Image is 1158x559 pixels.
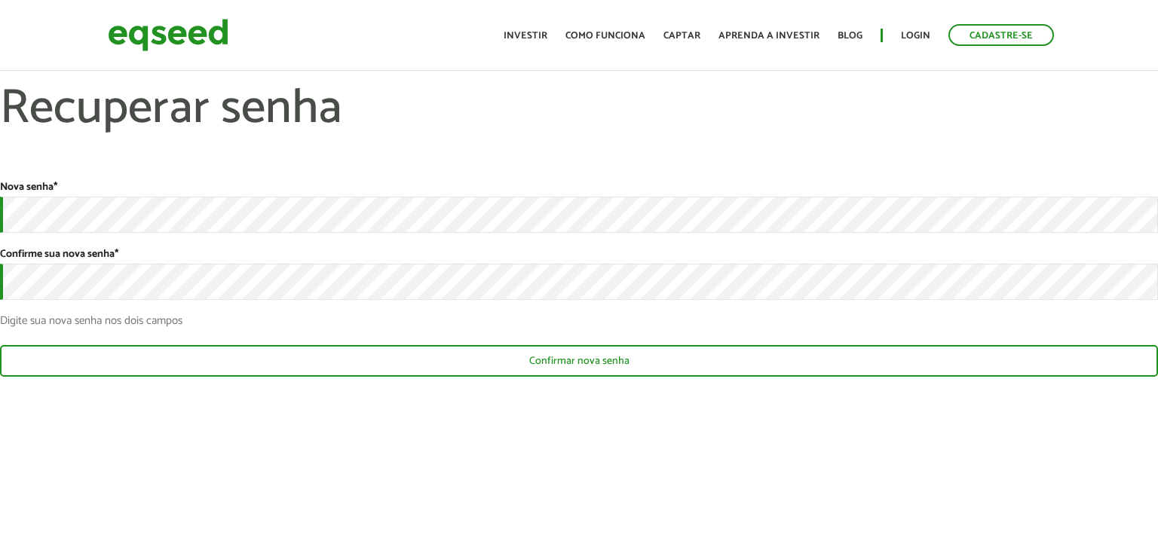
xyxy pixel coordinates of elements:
[838,31,862,41] a: Blog
[663,31,700,41] a: Captar
[504,31,547,41] a: Investir
[108,15,228,55] img: EqSeed
[54,179,57,196] span: Este campo é obrigatório.
[718,31,819,41] a: Aprenda a investir
[565,31,645,41] a: Como funciona
[115,246,118,263] span: Este campo é obrigatório.
[901,31,930,41] a: Login
[948,24,1054,46] a: Cadastre-se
